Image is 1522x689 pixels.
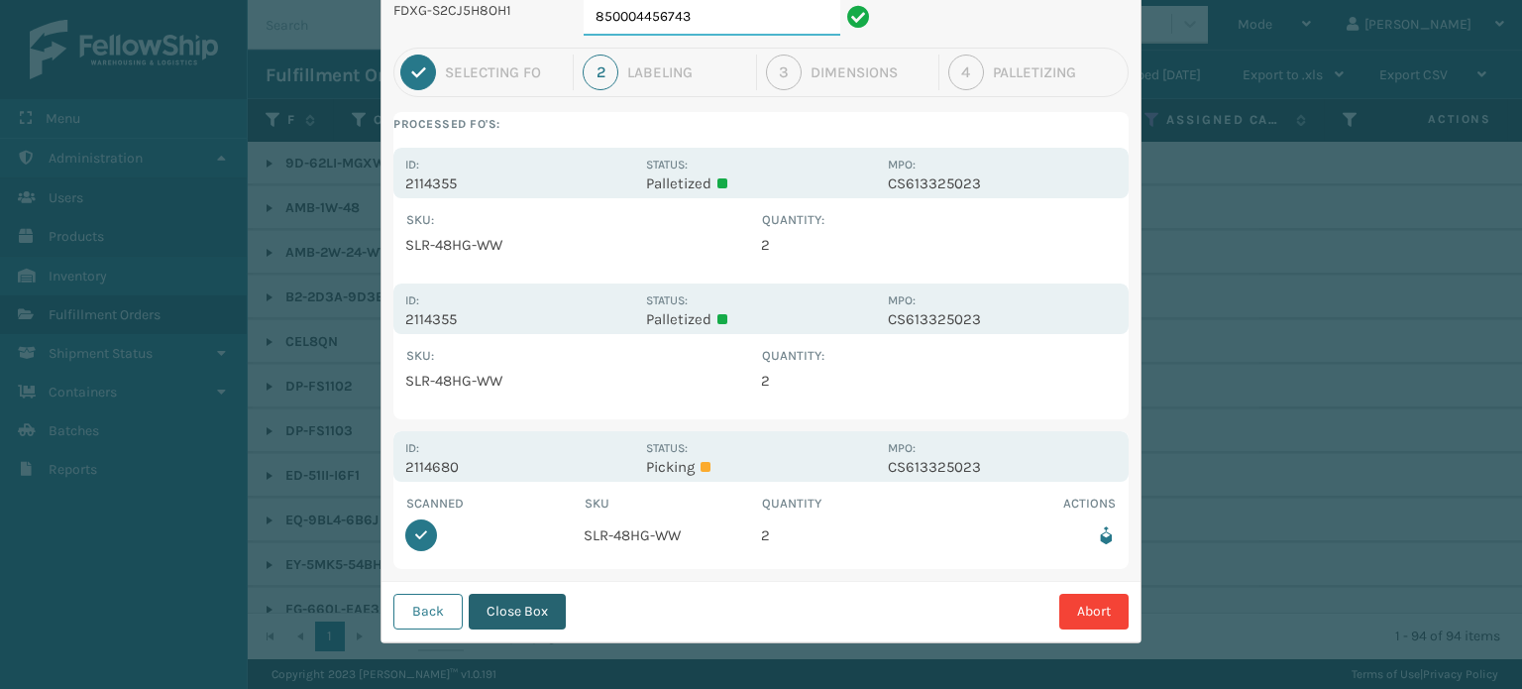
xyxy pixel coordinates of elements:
p: CS613325023 [888,310,1117,328]
div: Palletizing [993,63,1122,81]
th: SKU : [405,346,761,366]
th: SKU : [405,210,761,230]
th: Quantity : [761,346,1117,366]
p: Palletized [646,174,875,192]
button: Back [393,594,463,630]
th: Actions [939,494,1118,514]
td: 2 [761,366,1117,396]
button: Abort [1059,594,1129,630]
p: Picking [646,458,875,476]
div: 2 [583,55,618,90]
label: Processed FO's: [393,112,1129,136]
div: Dimensions [811,63,929,81]
th: Quantity : [761,210,1117,230]
td: SLR-48HG-WW [405,230,761,260]
label: Status: [646,293,688,307]
label: Status: [646,441,688,455]
p: Palletized [646,310,875,328]
th: Scanned [405,494,584,514]
label: MPO: [888,293,916,307]
p: CS613325023 [888,458,1117,476]
td: SLR-48HG-WW [584,514,762,557]
p: 2114355 [405,174,634,192]
div: 1 [400,55,436,90]
p: CS613325023 [888,174,1117,192]
td: SLR-48HG-WW [405,366,761,396]
th: Quantity [761,494,939,514]
button: Close Box [469,594,566,630]
p: 2114680 [405,458,634,476]
th: SKU [584,494,762,514]
div: Selecting FO [445,63,564,81]
label: Id: [405,293,419,307]
label: MPO: [888,441,916,455]
label: Id: [405,158,419,172]
label: MPO: [888,158,916,172]
td: Remove from box [939,514,1118,557]
label: Status: [646,158,688,172]
div: 4 [948,55,984,90]
p: 2114355 [405,310,634,328]
td: 2 [761,230,1117,260]
div: Labeling [627,63,746,81]
div: 3 [766,55,802,90]
td: 2 [761,514,939,557]
label: Id: [405,441,419,455]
